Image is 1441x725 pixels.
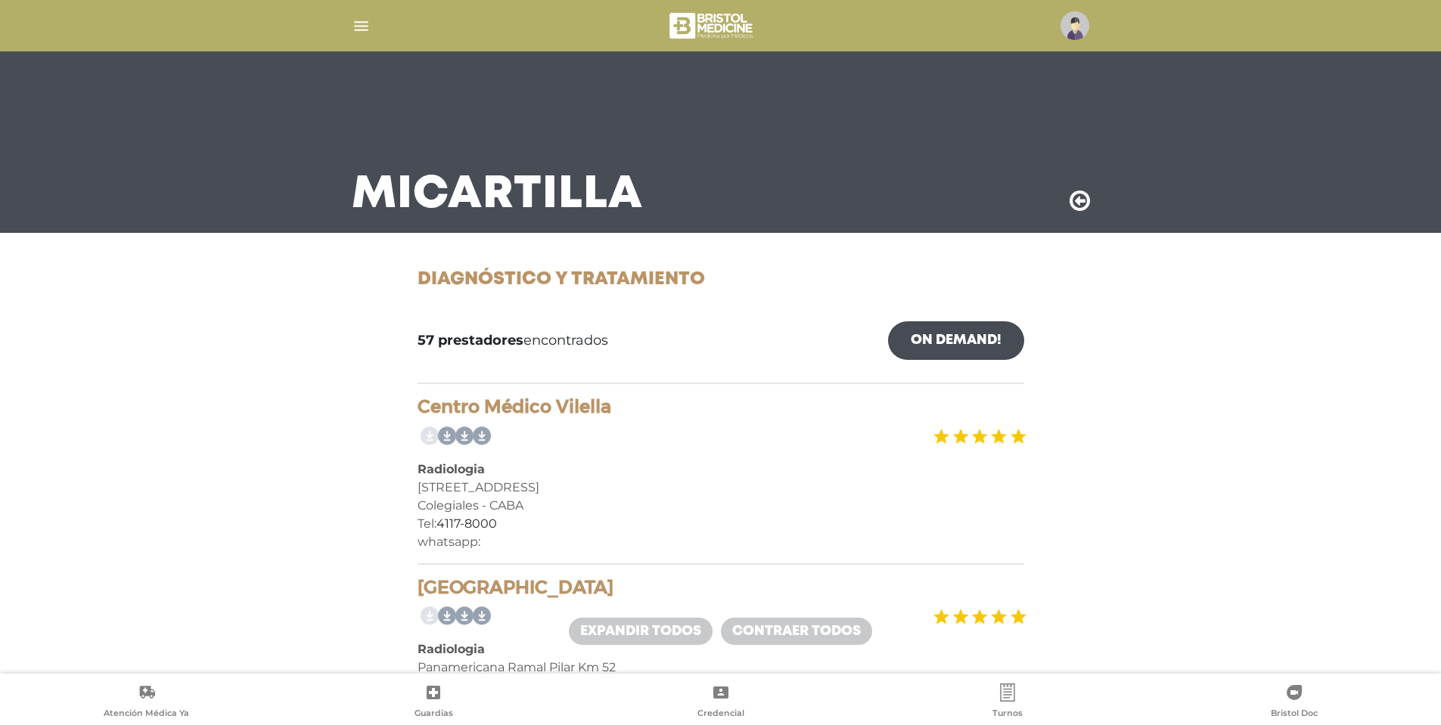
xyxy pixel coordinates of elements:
a: Turnos [864,683,1151,722]
h1: Diagnóstico y Tratamiento [418,269,1024,291]
a: Atención Médica Ya [3,683,290,722]
span: Guardias [415,708,453,721]
span: encontrados [418,330,608,351]
b: 57 prestadores [418,332,523,349]
a: Bristol Doc [1151,683,1438,722]
img: Cober_menu-lines-white.svg [352,17,371,36]
img: profile-placeholder.svg [1061,11,1089,40]
a: Contraer todos [721,618,872,645]
div: Tel: [418,515,1024,533]
a: On Demand! [888,321,1024,360]
a: Guardias [290,683,576,722]
h4: Centro Médico Vilella [418,396,1024,418]
img: estrellas_badge.png [931,600,1026,634]
span: Bristol Doc [1271,708,1318,721]
b: Radiologia [418,462,485,476]
a: Expandir todos [569,618,713,645]
a: 4117-8000 [436,516,497,531]
div: Colegiales - CABA [418,497,1024,515]
div: Panamericana Ramal Pilar Km 52 [418,658,1024,677]
span: Turnos [992,708,1023,721]
img: bristol-medicine-blanco.png [667,8,757,44]
b: Radiologia [418,642,485,656]
h4: [GEOGRAPHIC_DATA] [418,577,1024,599]
img: estrellas_badge.png [931,420,1026,454]
div: [STREET_ADDRESS] [418,479,1024,497]
h3: Mi Cartilla [352,175,643,215]
span: Credencial [697,708,744,721]
a: Credencial [577,683,864,722]
div: whatsapp: [418,533,1024,551]
span: Atención Médica Ya [104,708,189,721]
